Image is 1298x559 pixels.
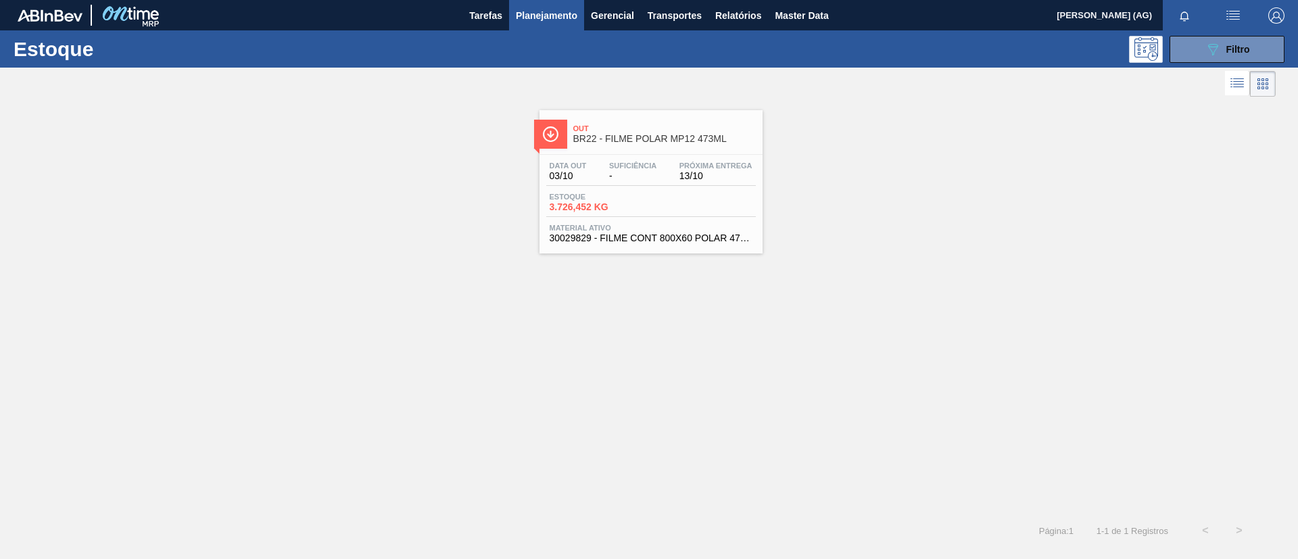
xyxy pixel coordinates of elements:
[14,41,216,57] h1: Estoque
[550,202,644,212] span: 3.726,452 KG
[542,126,559,143] img: Ícone
[1039,526,1074,536] span: Página : 1
[1226,44,1250,55] span: Filtro
[469,7,502,24] span: Tarefas
[1188,514,1222,548] button: <
[1250,71,1276,97] div: Visão em Cards
[648,7,702,24] span: Transportes
[529,100,769,253] a: ÍconeOutBR22 - FILME POLAR MP12 473MLData out03/10Suficiência-Próxima Entrega13/10Estoque3.726,45...
[591,7,634,24] span: Gerencial
[550,233,752,243] span: 30029829 - FILME CONT 800X60 POLAR 473 C12 429
[1094,526,1168,536] span: 1 - 1 de 1 Registros
[550,171,587,181] span: 03/10
[775,7,828,24] span: Master Data
[679,162,752,170] span: Próxima Entrega
[609,171,656,181] span: -
[1129,36,1163,63] div: Pogramando: nenhum usuário selecionado
[573,124,756,132] span: Out
[679,171,752,181] span: 13/10
[715,7,761,24] span: Relatórios
[18,9,82,22] img: TNhmsLtSVTkK8tSr43FrP2fwEKptu5GPRR3wAAAABJRU5ErkJggg==
[550,193,644,201] span: Estoque
[516,7,577,24] span: Planejamento
[1222,514,1256,548] button: >
[1225,71,1250,97] div: Visão em Lista
[573,134,756,144] span: BR22 - FILME POLAR MP12 473ML
[1268,7,1284,24] img: Logout
[550,162,587,170] span: Data out
[609,162,656,170] span: Suficiência
[1163,6,1206,25] button: Notificações
[1170,36,1284,63] button: Filtro
[1225,7,1241,24] img: userActions
[550,224,752,232] span: Material ativo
